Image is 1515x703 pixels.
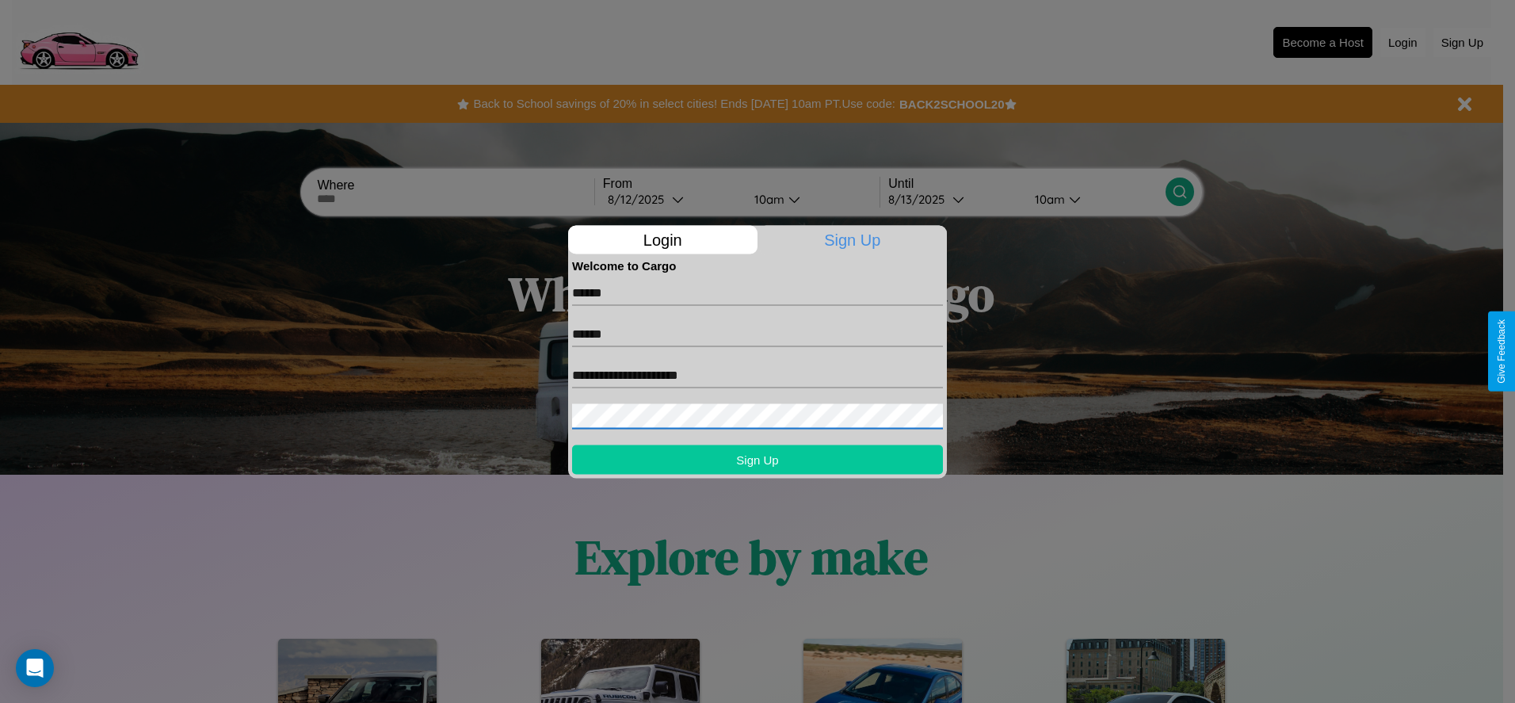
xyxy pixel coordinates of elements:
[568,225,757,254] p: Login
[572,258,943,272] h4: Welcome to Cargo
[758,225,948,254] p: Sign Up
[572,445,943,474] button: Sign Up
[1496,319,1507,384] div: Give Feedback
[16,649,54,687] div: Open Intercom Messenger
